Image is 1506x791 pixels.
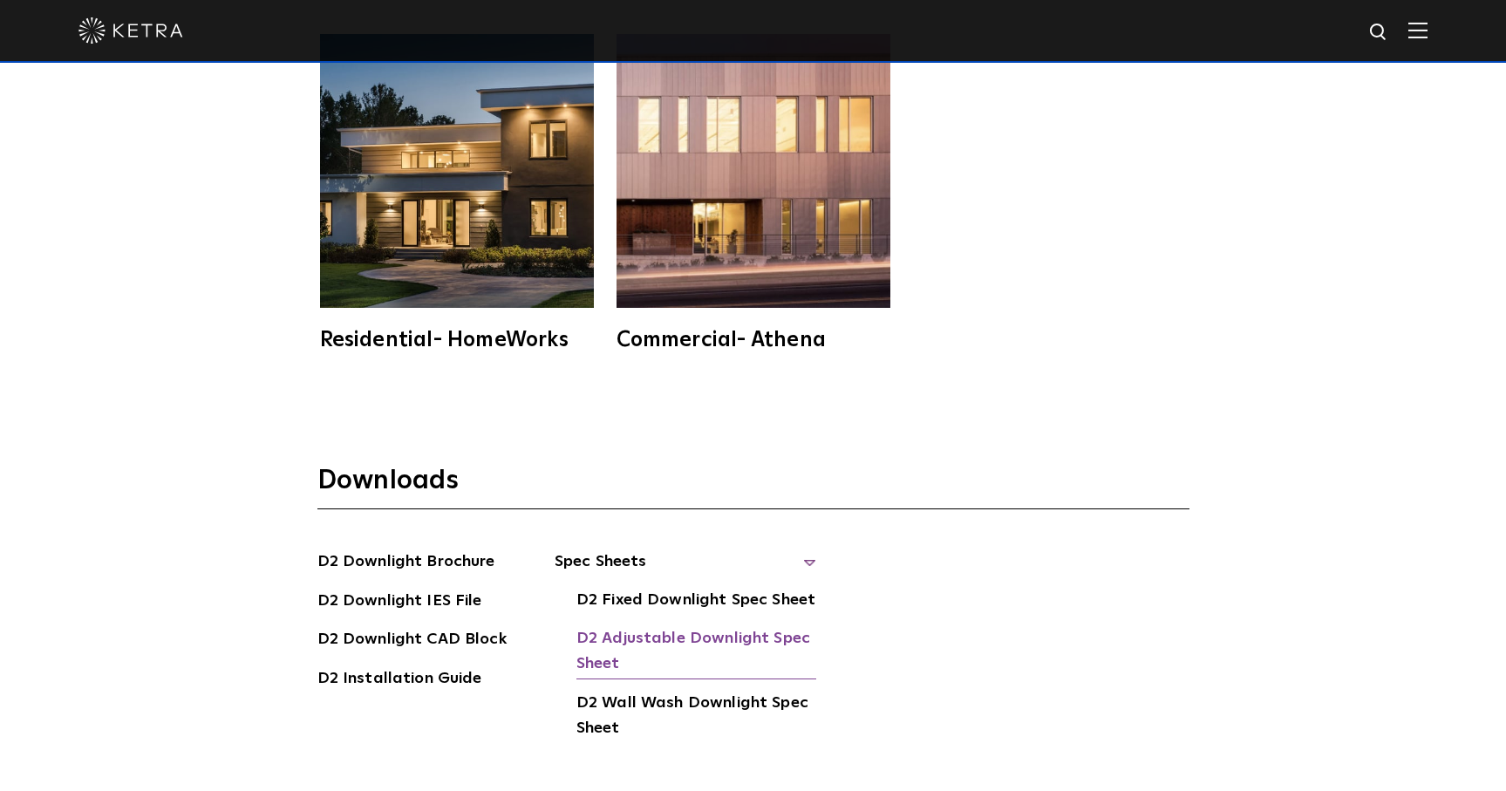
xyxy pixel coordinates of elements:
[320,34,594,308] img: homeworks_hero
[576,626,816,679] a: D2 Adjustable Downlight Spec Sheet
[317,464,1189,509] h3: Downloads
[555,549,816,588] span: Spec Sheets
[617,34,890,308] img: athena-square
[317,666,482,694] a: D2 Installation Guide
[317,549,495,577] a: D2 Downlight Brochure
[78,17,183,44] img: ketra-logo-2019-white
[317,34,596,351] a: Residential- HomeWorks
[1368,22,1390,44] img: search icon
[576,588,815,616] a: D2 Fixed Downlight Spec Sheet
[576,691,816,744] a: D2 Wall Wash Downlight Spec Sheet
[617,330,890,351] div: Commercial- Athena
[320,330,594,351] div: Residential- HomeWorks
[614,34,893,351] a: Commercial- Athena
[317,589,482,617] a: D2 Downlight IES File
[317,627,507,655] a: D2 Downlight CAD Block
[1408,22,1428,38] img: Hamburger%20Nav.svg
